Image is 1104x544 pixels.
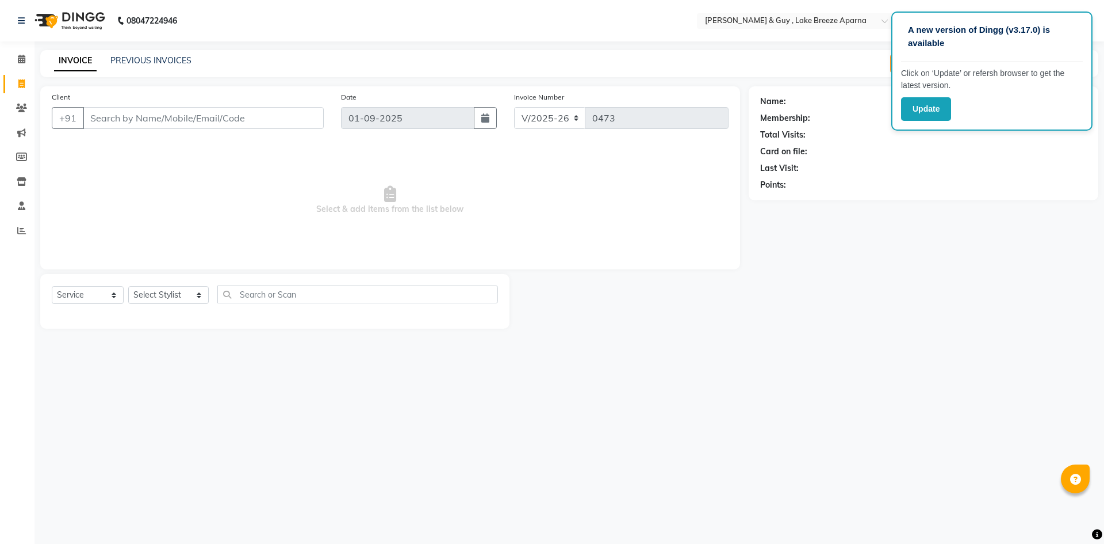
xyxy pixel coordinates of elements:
input: Search by Name/Mobile/Email/Code [83,107,324,129]
iframe: chat widget [1056,498,1092,532]
label: Client [52,92,70,102]
p: A new version of Dingg (v3.17.0) is available [908,24,1076,50]
div: Membership: [760,112,810,124]
a: INVOICE [54,51,97,71]
div: Name: [760,96,786,108]
div: Last Visit: [760,162,799,174]
div: Points: [760,179,786,191]
span: Select & add items from the list below [52,143,729,258]
button: +91 [52,107,84,129]
label: Invoice Number [514,92,564,102]
b: 08047224946 [126,5,177,37]
a: PREVIOUS INVOICES [110,55,191,66]
div: Card on file: [760,146,807,158]
label: Date [341,92,356,102]
button: Update [901,97,951,121]
div: Total Visits: [760,129,806,141]
button: Create New [890,55,956,73]
input: Search or Scan [217,286,498,303]
p: Click on ‘Update’ or refersh browser to get the latest version. [901,67,1083,92]
img: logo [29,5,108,37]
